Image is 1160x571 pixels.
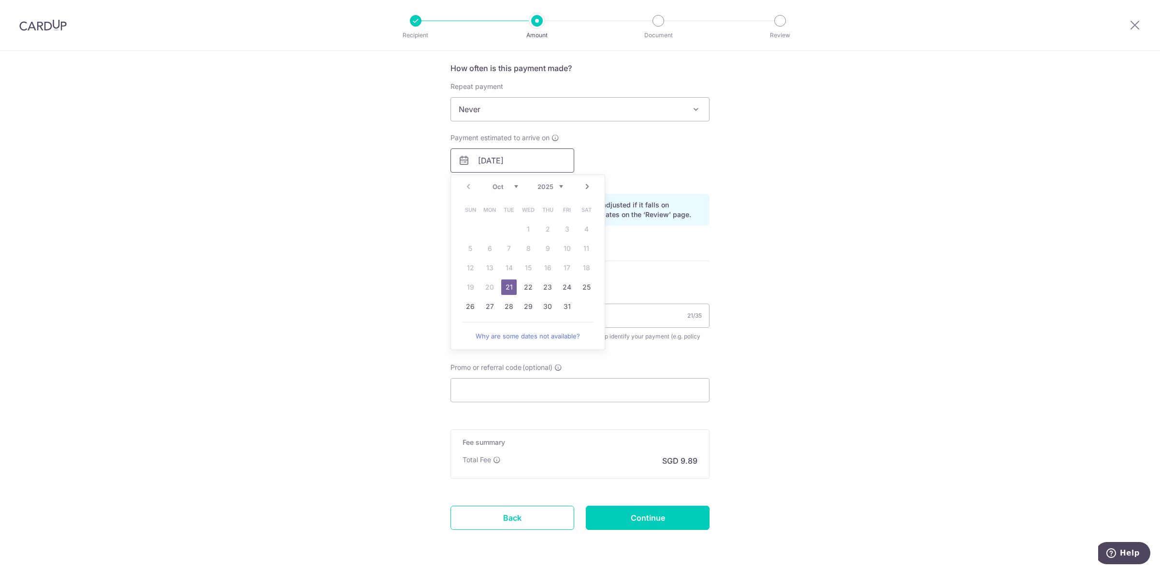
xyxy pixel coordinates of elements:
span: Tuesday [501,202,517,218]
a: 22 [521,279,536,295]
a: Back [450,506,574,530]
span: Sunday [463,202,478,218]
a: 30 [540,299,555,314]
a: 28 [501,299,517,314]
span: Wednesday [521,202,536,218]
span: (optional) [522,363,552,372]
a: Next [581,181,593,192]
h5: Fee summary [463,438,697,447]
a: 31 [559,299,575,314]
input: Continue [586,506,710,530]
a: 26 [463,299,478,314]
p: Amount [501,30,573,40]
label: Repeat payment [450,82,503,91]
input: DD / MM / YYYY [450,148,574,173]
a: 21 [501,279,517,295]
span: Payment estimated to arrive on [450,133,550,143]
span: Monday [482,202,497,218]
a: Why are some dates not available? [463,326,593,346]
span: Promo or referral code [450,363,522,372]
span: Saturday [579,202,594,218]
span: Never [450,97,710,121]
span: Never [451,98,709,121]
iframe: Opens a widget where you can find more information [1098,542,1150,566]
a: 24 [559,279,575,295]
h5: How often is this payment made? [450,62,710,74]
span: Friday [559,202,575,218]
a: 23 [540,279,555,295]
p: Review [744,30,816,40]
p: Document [623,30,694,40]
a: 27 [482,299,497,314]
a: 25 [579,279,594,295]
p: Total Fee [463,455,491,465]
p: Recipient [380,30,451,40]
span: Thursday [540,202,555,218]
div: 21/35 [687,311,702,321]
a: 29 [521,299,536,314]
img: CardUp [19,19,67,31]
p: SGD 9.89 [662,455,697,467]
